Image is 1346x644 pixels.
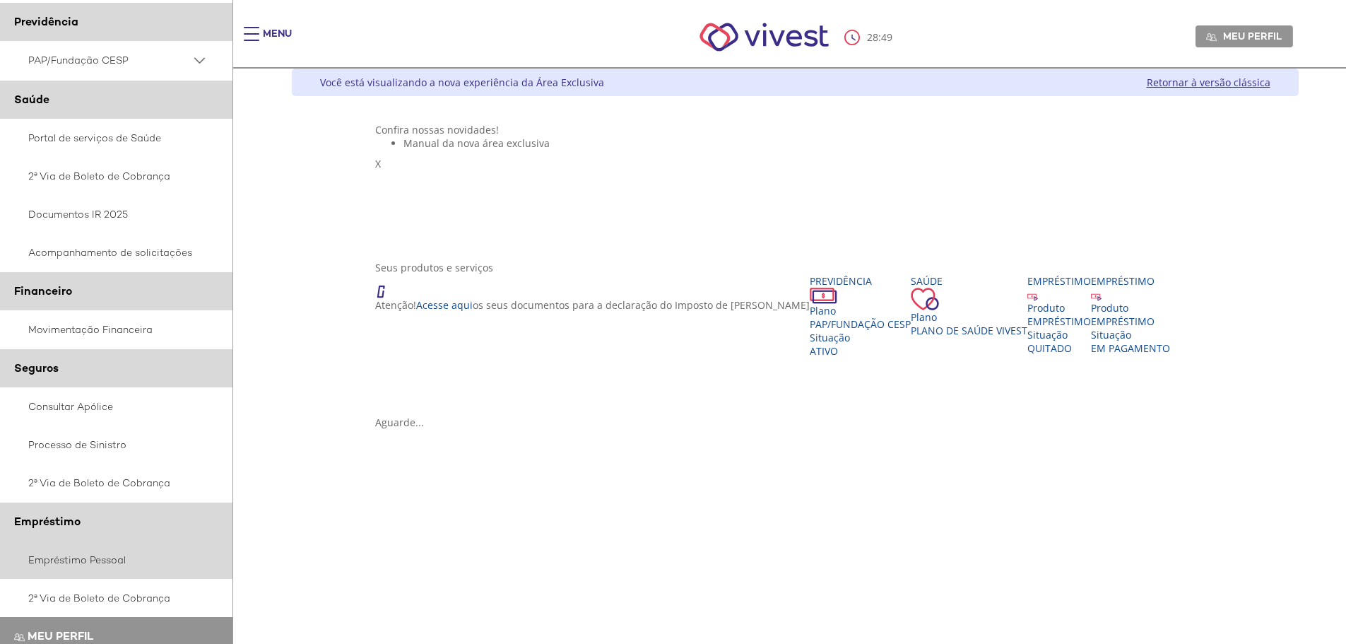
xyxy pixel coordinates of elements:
img: Meu perfil [1206,32,1217,42]
div: Plano [911,310,1027,324]
span: PAP/Fundação CESP [28,52,191,69]
span: Ativo [810,344,838,358]
div: EMPRÉSTIMO [1091,315,1170,328]
div: : [844,30,895,45]
span: Saúde [14,92,49,107]
div: EMPRÉSTIMO [1027,315,1091,328]
a: Empréstimo Produto EMPRÉSTIMO Situação EM PAGAMENTO [1091,274,1170,355]
a: Meu perfil [1196,25,1293,47]
a: Previdência PlanoPAP/Fundação CESP SituaçãoAtivo [810,274,911,358]
img: ico_dinheiro.png [810,288,837,304]
a: Retornar à versão clássica [1147,76,1270,89]
a: Saúde PlanoPlano de Saúde VIVEST [911,274,1027,337]
div: Situação [1091,328,1170,341]
span: Empréstimo [14,514,81,529]
section: <span lang="en" dir="ltr">ProdutosCard</span> [375,261,1215,429]
img: ico_emprestimo.svg [1091,291,1102,301]
div: Produto [1027,301,1091,315]
div: Confira nossas novidades! [375,123,1215,136]
div: Previdência [810,274,911,288]
span: Plano de Saúde VIVEST [911,324,1027,337]
div: Saúde [911,274,1027,288]
div: Você está visualizando a nova experiência da Área Exclusiva [320,76,604,89]
span: Previdência [14,14,78,29]
div: Situação [810,331,911,344]
p: Atenção! os seus documentos para a declaração do Imposto de [PERSON_NAME] [375,298,810,312]
img: ico_atencao.png [375,274,399,298]
span: 28 [867,30,878,44]
span: Manual da nova área exclusiva [403,136,550,150]
span: Meu perfil [28,628,93,643]
a: Acesse aqui [416,298,473,312]
a: Empréstimo Produto EMPRÉSTIMO Situação QUITADO [1027,274,1091,355]
img: ico_coracao.png [911,288,939,310]
div: Empréstimo [1027,274,1091,288]
div: Situação [1027,328,1091,341]
span: X [375,157,381,170]
span: Financeiro [14,283,72,298]
span: 49 [881,30,892,44]
span: EM PAGAMENTO [1091,341,1170,355]
span: Seguros [14,361,59,375]
span: Meu perfil [1223,30,1282,42]
div: Produto [1091,301,1170,315]
div: Empréstimo [1091,274,1170,288]
section: <span lang="pt-BR" dir="ltr">Visualizador do Conteúdo da Web</span> 1 [375,123,1215,247]
img: ico_emprestimo.svg [1027,291,1038,301]
img: Meu perfil [14,632,25,643]
div: Menu [263,27,292,55]
div: Seus produtos e serviços [375,261,1215,274]
span: QUITADO [1027,341,1072,355]
div: Plano [810,304,911,317]
span: PAP/Fundação CESP [810,317,911,331]
img: Vivest [684,7,844,67]
div: Aguarde... [375,416,1215,429]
